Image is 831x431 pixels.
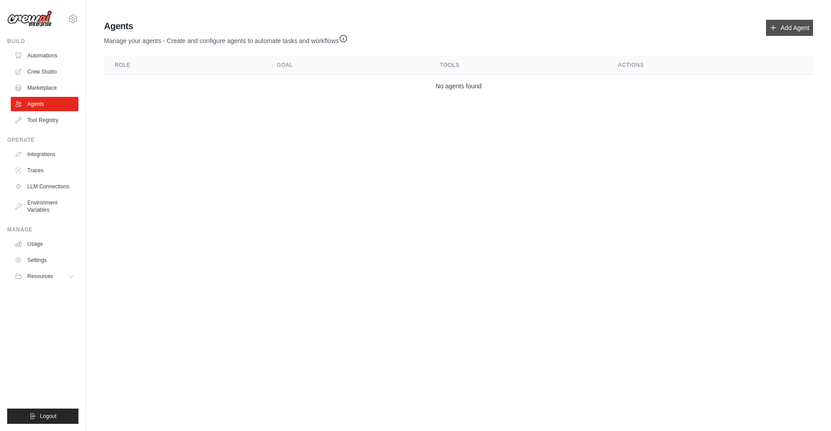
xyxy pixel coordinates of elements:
p: Manage your agents - Create and configure agents to automate tasks and workflows [104,32,348,45]
a: Crew Studio [11,65,78,79]
a: Integrations [11,147,78,161]
span: Logout [40,413,56,420]
a: Add Agent [766,20,813,36]
a: Usage [11,237,78,251]
div: Build [7,38,78,45]
img: Logo [7,10,52,27]
a: Traces [11,163,78,178]
a: LLM Connections [11,179,78,194]
a: Tool Registry [11,113,78,127]
a: Agents [11,97,78,111]
th: Actions [607,56,813,74]
span: Resources [27,273,53,280]
h2: Agents [104,20,348,32]
a: Environment Variables [11,196,78,217]
a: Marketplace [11,81,78,95]
button: Logout [7,409,78,424]
th: Role [104,56,266,74]
td: No agents found [104,74,813,98]
div: Operate [7,136,78,144]
th: Tools [429,56,607,74]
div: Manage [7,226,78,233]
a: Settings [11,253,78,267]
button: Resources [11,269,78,283]
th: Goal [266,56,429,74]
a: Automations [11,48,78,63]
